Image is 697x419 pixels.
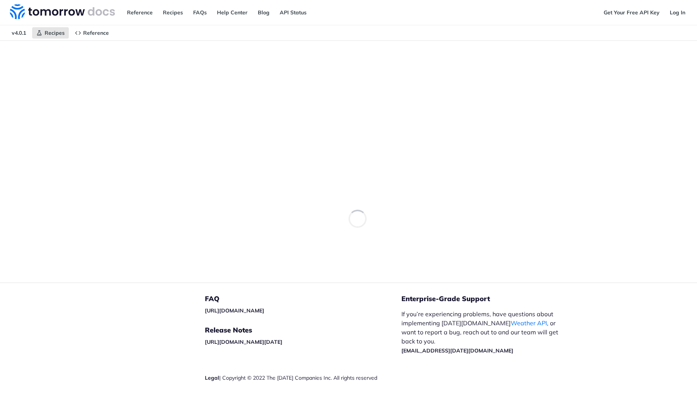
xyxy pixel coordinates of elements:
p: If you’re experiencing problems, have questions about implementing [DATE][DOMAIN_NAME] , or want ... [401,309,566,355]
a: Legal [205,374,219,381]
a: Weather API [511,319,547,327]
a: Help Center [213,7,252,18]
a: Reference [71,27,113,39]
a: Blog [254,7,274,18]
a: Reference [123,7,157,18]
a: Log In [666,7,689,18]
span: Recipes [45,29,65,36]
a: [URL][DOMAIN_NAME] [205,307,264,314]
a: Get Your Free API Key [599,7,664,18]
h5: Release Notes [205,326,401,335]
h5: FAQ [205,294,401,303]
a: API Status [276,7,311,18]
div: | Copyright © 2022 The [DATE] Companies Inc. All rights reserved [205,374,401,382]
a: Recipes [159,7,187,18]
h5: Enterprise-Grade Support [401,294,578,303]
a: FAQs [189,7,211,18]
a: Recipes [32,27,69,39]
span: v4.0.1 [8,27,30,39]
img: Tomorrow.io Weather API Docs [10,4,115,19]
a: [URL][DOMAIN_NAME][DATE] [205,339,282,345]
a: [EMAIL_ADDRESS][DATE][DOMAIN_NAME] [401,347,513,354]
span: Reference [83,29,109,36]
